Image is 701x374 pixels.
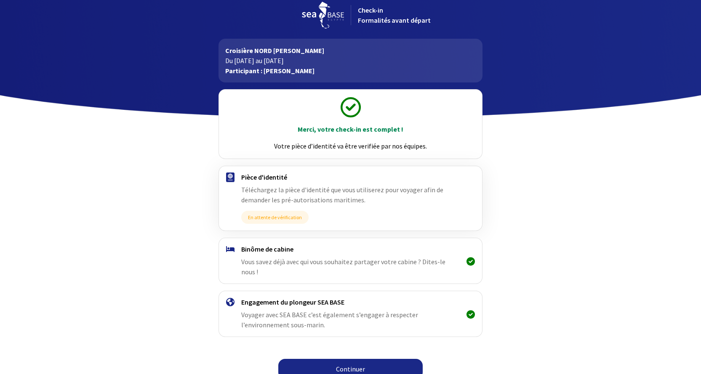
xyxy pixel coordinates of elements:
img: logo_seabase.svg [302,2,344,29]
h4: Pièce d'identité [241,173,460,181]
h4: Binôme de cabine [241,245,460,253]
p: Participant : [PERSON_NAME] [225,66,476,76]
p: Du [DATE] au [DATE] [225,56,476,66]
span: En attente de vérification [241,211,309,224]
p: Merci, votre check-in est complet ! [227,124,474,134]
span: Vous savez déjà avec qui vous souhaitez partager votre cabine ? Dites-le nous ! [241,257,445,276]
h4: Engagement du plongeur SEA BASE [241,298,460,306]
p: Votre pièce d’identité va être verifiée par nos équipes. [227,141,474,151]
span: Voyager avec SEA BASE c’est également s’engager à respecter l’environnement sous-marin. [241,310,418,329]
img: binome.svg [226,246,235,252]
span: Téléchargez la pièce d'identité que vous utiliserez pour voyager afin de demander les pré-autoris... [241,186,443,204]
p: Croisière NORD [PERSON_NAME] [225,45,476,56]
img: engagement.svg [226,298,235,306]
span: Check-in Formalités avant départ [358,6,431,24]
img: passport.svg [226,172,235,182]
